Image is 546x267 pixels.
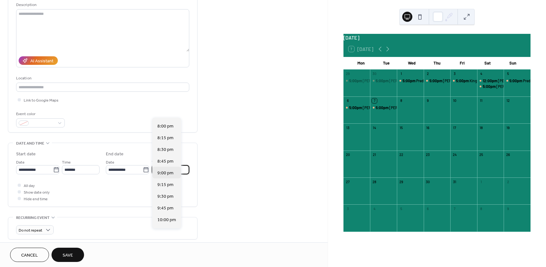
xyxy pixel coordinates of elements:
[452,71,457,76] div: 3
[157,182,173,188] span: 9:15 pm
[343,78,370,84] div: Steve Balesteri
[477,84,504,89] div: Seth Campbell
[157,228,176,235] span: 10:15 pm
[52,248,84,262] button: Save
[475,57,500,70] div: Sat
[416,78,436,84] div: Pred Shreds
[452,125,457,130] div: 17
[479,125,484,130] div: 18
[450,57,475,70] div: Fri
[470,78,482,84] div: Kingpin
[157,135,173,141] span: 8:15 pm
[63,252,73,259] span: Save
[16,140,44,147] span: Date and time
[24,97,58,104] span: Link to Google Maps
[509,78,523,84] span: 5:00pm
[500,57,525,70] div: Sun
[345,125,350,130] div: 13
[372,71,377,76] div: 30
[403,78,416,84] span: 5:00pm
[424,78,451,84] div: Jeremy James
[426,206,430,211] div: 6
[363,78,391,84] div: [PERSON_NAME]
[345,206,350,211] div: 3
[16,111,64,117] div: Event color
[389,105,418,110] div: [PERSON_NAME]
[349,78,363,84] span: 5:00pm
[426,98,430,103] div: 9
[426,125,430,130] div: 16
[21,252,38,259] span: Cancel
[349,57,374,70] div: Mon
[19,56,58,65] button: AI Assistant
[506,152,510,157] div: 26
[62,159,71,166] span: Time
[30,58,53,65] div: AI Assistant
[479,206,484,211] div: 8
[426,179,430,184] div: 30
[399,152,403,157] div: 22
[345,152,350,157] div: 20
[399,71,403,76] div: 1
[370,78,397,84] div: Tony Rook
[345,71,350,76] div: 29
[106,159,114,166] span: Date
[452,152,457,157] div: 24
[374,57,399,70] div: Tue
[506,206,510,211] div: 9
[456,78,470,84] span: 5:00pm
[429,78,443,84] span: 5:00pm
[506,179,510,184] div: 2
[443,78,472,84] div: [PERSON_NAME]
[399,206,403,211] div: 5
[376,78,389,84] span: 5:00pm
[450,78,477,84] div: Kingpin
[345,98,350,103] div: 6
[483,78,498,84] span: 12:00pm
[349,105,363,110] span: 5:00pm
[157,158,173,165] span: 8:45 pm
[16,75,188,82] div: Location
[399,179,403,184] div: 29
[24,189,50,196] span: Show date only
[372,125,377,130] div: 14
[399,125,403,130] div: 15
[376,105,389,110] span: 5:00pm
[506,98,510,103] div: 12
[479,98,484,103] div: 11
[506,71,510,76] div: 5
[506,125,510,130] div: 19
[424,57,450,70] div: Thu
[479,71,484,76] div: 4
[479,152,484,157] div: 25
[426,71,430,76] div: 2
[372,206,377,211] div: 4
[10,248,49,262] button: Cancel
[343,34,531,41] div: [DATE]
[16,151,36,158] div: Start date
[345,179,350,184] div: 27
[157,146,173,153] span: 8:30 pm
[426,152,430,157] div: 23
[16,214,50,221] span: Recurring event
[16,2,188,8] div: Description
[157,205,173,212] span: 9:45 pm
[397,78,424,84] div: Pred Shreds
[157,193,173,200] span: 9:30 pm
[343,105,370,110] div: Kyle Shaw
[19,227,42,234] span: Do not repeat
[389,78,418,84] div: [PERSON_NAME]
[16,159,25,166] span: Date
[157,123,173,130] span: 8:00 pm
[452,98,457,103] div: 10
[504,78,531,84] div: Pred Shreds
[399,57,424,70] div: Wed
[363,105,391,110] div: [PERSON_NAME]
[523,78,543,84] div: Pred Shreds
[372,152,377,157] div: 21
[372,98,377,103] div: 7
[483,84,496,89] span: 5:00pm
[498,78,527,84] div: [PERSON_NAME]
[477,78,504,84] div: DJ Tito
